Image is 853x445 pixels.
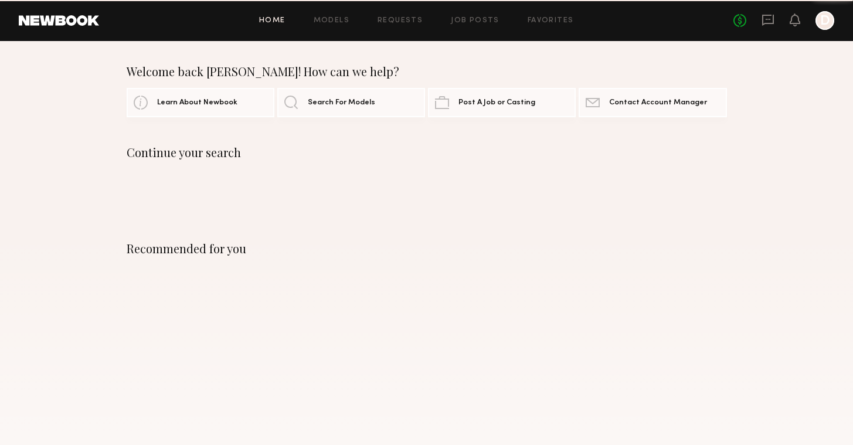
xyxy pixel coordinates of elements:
[157,99,237,107] span: Learn About Newbook
[127,145,727,159] div: Continue your search
[127,88,274,117] a: Learn About Newbook
[458,99,535,107] span: Post A Job or Casting
[314,17,349,25] a: Models
[127,64,727,79] div: Welcome back [PERSON_NAME]! How can we help?
[127,242,727,256] div: Recommended for you
[277,88,425,117] a: Search For Models
[528,17,574,25] a: Favorites
[259,17,286,25] a: Home
[815,11,834,30] a: D
[428,88,576,117] a: Post A Job or Casting
[378,17,423,25] a: Requests
[609,99,707,107] span: Contact Account Manager
[451,17,499,25] a: Job Posts
[308,99,375,107] span: Search For Models
[579,88,726,117] a: Contact Account Manager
